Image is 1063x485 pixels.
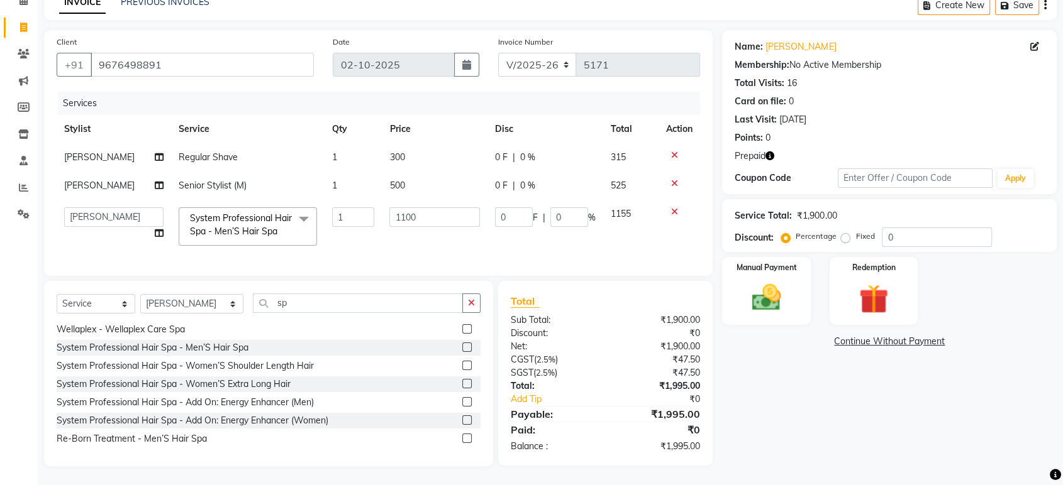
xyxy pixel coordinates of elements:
img: _cash.svg [743,281,790,314]
span: Prepaid [735,150,765,163]
div: ( ) [501,366,606,379]
div: ₹1,900.00 [606,340,710,353]
div: ₹0 [623,393,710,406]
th: Service [171,115,325,143]
th: Price [382,115,487,143]
span: 2.5% [536,368,555,378]
div: Card on file: [735,95,786,108]
th: Stylist [57,115,171,143]
div: Wellaplex - Wellaplex Care Spa [57,323,185,336]
span: System Professional Hair Spa - Men’S Hair Spa [190,212,292,237]
div: Points: [735,131,763,144]
div: ₹1,900.00 [606,313,710,327]
div: Net: [501,340,606,353]
div: ₹1,995.00 [606,440,710,453]
div: 0 [789,95,794,108]
span: CGST [511,354,534,365]
div: ₹1,995.00 [606,379,710,393]
span: 0 % [520,151,535,164]
div: 16 [787,77,797,90]
div: [DATE] [779,113,806,126]
span: 1155 [611,208,631,219]
div: System Professional Hair Spa - Add On: Energy Enhancer (Women) [57,414,328,427]
div: Total: [501,379,606,393]
input: Enter Offer / Coupon Code [838,168,993,188]
div: Total Visits: [735,77,784,90]
a: Add Tip [501,393,623,406]
input: Search or Scan [253,293,463,313]
div: System Professional Hair Spa - Women’S Shoulder Length Hair [57,359,314,373]
div: System Professional Hair Spa - Men’S Hair Spa [57,341,248,354]
div: Last Visit: [735,113,777,126]
div: ( ) [501,353,606,366]
div: Service Total: [735,209,792,222]
a: [PERSON_NAME] [765,40,836,53]
span: 315 [611,151,626,163]
div: Paid: [501,422,606,437]
span: 1 [332,180,337,191]
span: F [533,211,538,224]
th: Total [603,115,659,143]
div: Re-Born Treatment - Men’S Hair Spa [57,432,207,445]
div: ₹1,900.00 [797,209,837,222]
span: 0 F [495,151,508,164]
label: Fixed [855,231,874,242]
span: % [588,211,596,224]
div: Coupon Code [735,172,838,185]
div: Membership: [735,58,789,72]
img: _gift.svg [850,281,897,317]
span: Senior Stylist (M) [179,180,247,191]
th: Qty [325,115,382,143]
span: Total [511,295,540,308]
div: Name: [735,40,763,53]
div: System Professional Hair Spa - Women’S Extra Long Hair [57,378,291,391]
label: Client [57,36,77,48]
span: | [543,211,545,224]
div: Discount: [735,231,774,244]
span: | [513,179,515,192]
span: | [513,151,515,164]
div: ₹0 [606,422,710,437]
div: Balance : [501,440,606,453]
span: 0 % [520,179,535,192]
div: ₹1,995.00 [606,406,710,422]
div: ₹0 [606,327,710,340]
label: Manual Payment [737,262,797,273]
div: System Professional Hair Spa - Add On: Energy Enhancer (Men) [57,396,314,409]
button: Apply [998,169,1033,188]
a: Continue Without Payment [725,335,1054,348]
span: [PERSON_NAME] [64,180,135,191]
div: ₹47.50 [606,366,710,379]
a: x [277,226,283,237]
input: Search by Name/Mobile/Email/Code [91,53,314,77]
div: Payable: [501,406,606,422]
span: Regular Shave [179,151,238,163]
span: SGST [511,367,533,378]
div: ₹47.50 [606,353,710,366]
span: [PERSON_NAME] [64,151,135,163]
button: +91 [57,53,92,77]
span: 2.5% [537,354,555,364]
span: 0 F [495,179,508,192]
div: 0 [765,131,771,144]
div: Services [58,92,710,115]
label: Percentage [796,231,836,242]
span: 500 [389,180,404,191]
span: 1 [332,151,337,163]
div: Discount: [501,327,606,340]
span: 300 [389,151,404,163]
th: Disc [487,115,603,143]
label: Invoice Number [498,36,553,48]
span: 525 [611,180,626,191]
th: Action [659,115,700,143]
div: No Active Membership [735,58,1044,72]
div: Sub Total: [501,313,606,327]
label: Redemption [852,262,895,273]
label: Date [333,36,350,48]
